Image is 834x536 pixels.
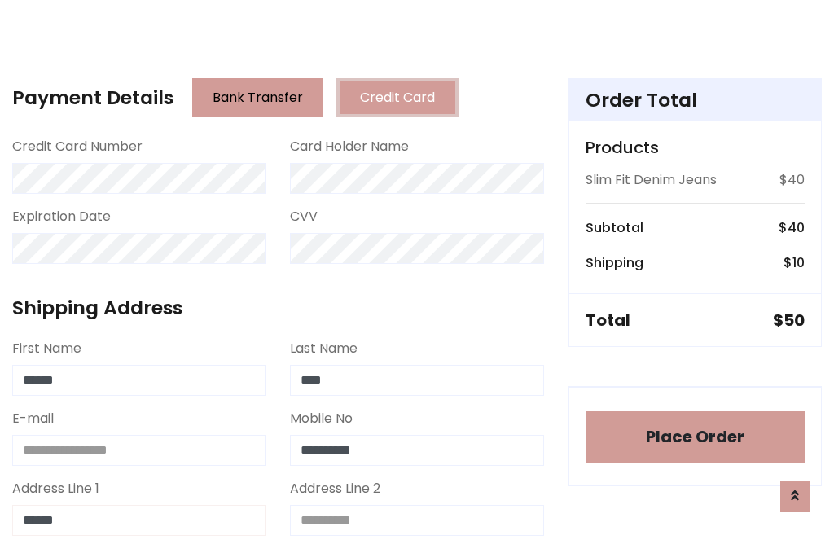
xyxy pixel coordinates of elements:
[12,137,143,156] label: Credit Card Number
[586,138,805,157] h5: Products
[773,310,805,330] h5: $
[290,339,358,358] label: Last Name
[792,253,805,272] span: 10
[12,297,544,319] h4: Shipping Address
[12,479,99,499] label: Address Line 1
[192,78,323,117] button: Bank Transfer
[586,255,643,270] h6: Shipping
[336,78,459,117] button: Credit Card
[290,137,409,156] label: Card Holder Name
[12,86,173,109] h4: Payment Details
[586,220,643,235] h6: Subtotal
[586,170,717,190] p: Slim Fit Denim Jeans
[779,220,805,235] h6: $
[586,310,630,330] h5: Total
[784,255,805,270] h6: $
[586,411,805,463] button: Place Order
[12,409,54,428] label: E-mail
[788,218,805,237] span: 40
[290,207,318,226] label: CVV
[779,170,805,190] p: $40
[290,479,380,499] label: Address Line 2
[12,207,111,226] label: Expiration Date
[290,409,353,428] label: Mobile No
[12,339,81,358] label: First Name
[586,89,805,112] h4: Order Total
[784,309,805,332] span: 50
